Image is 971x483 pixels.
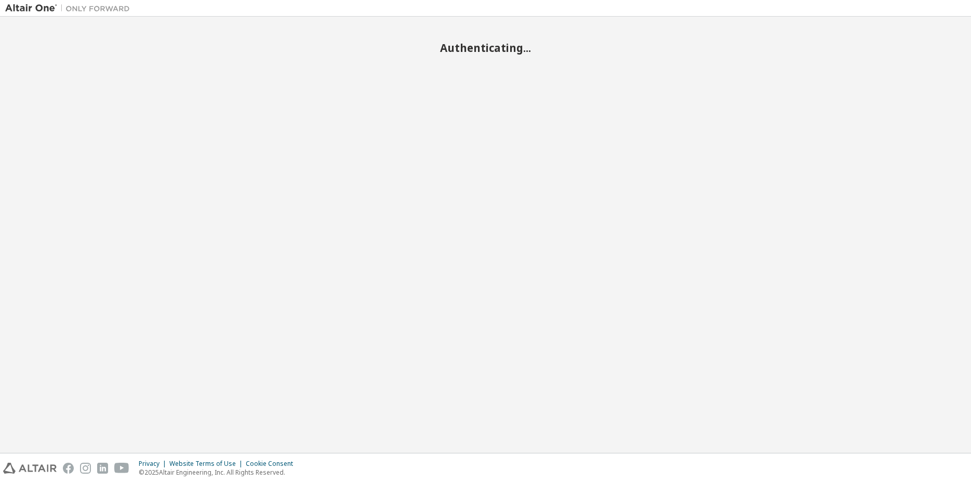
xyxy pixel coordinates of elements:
[246,460,299,468] div: Cookie Consent
[3,463,57,474] img: altair_logo.svg
[139,468,299,477] p: © 2025 Altair Engineering, Inc. All Rights Reserved.
[5,3,135,14] img: Altair One
[114,463,129,474] img: youtube.svg
[169,460,246,468] div: Website Terms of Use
[80,463,91,474] img: instagram.svg
[139,460,169,468] div: Privacy
[5,41,966,55] h2: Authenticating...
[63,463,74,474] img: facebook.svg
[97,463,108,474] img: linkedin.svg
